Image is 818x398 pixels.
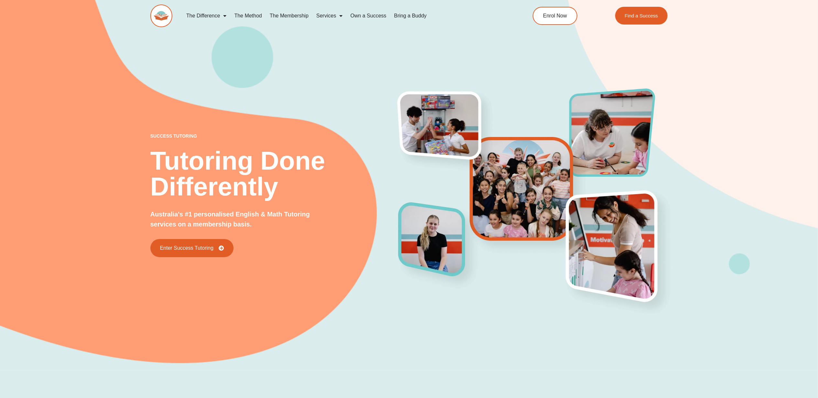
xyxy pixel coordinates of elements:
[786,367,818,398] iframe: Chat Widget
[615,7,668,25] a: Find a Success
[533,7,577,25] a: Enrol Now
[150,209,332,229] p: Australia's #1 personalised English & Math Tutoring services on a membership basis.
[160,246,213,251] span: Enter Success Tutoring
[150,148,399,200] h2: Tutoring Done Differently
[230,8,266,23] a: The Method
[150,134,399,138] p: success tutoring
[182,8,231,23] a: The Difference
[266,8,312,23] a: The Membership
[625,13,658,18] span: Find a Success
[312,8,346,23] a: Services
[543,13,567,18] span: Enrol Now
[182,8,503,23] nav: Menu
[390,8,431,23] a: Bring a Buddy
[150,239,234,257] a: Enter Success Tutoring
[346,8,390,23] a: Own a Success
